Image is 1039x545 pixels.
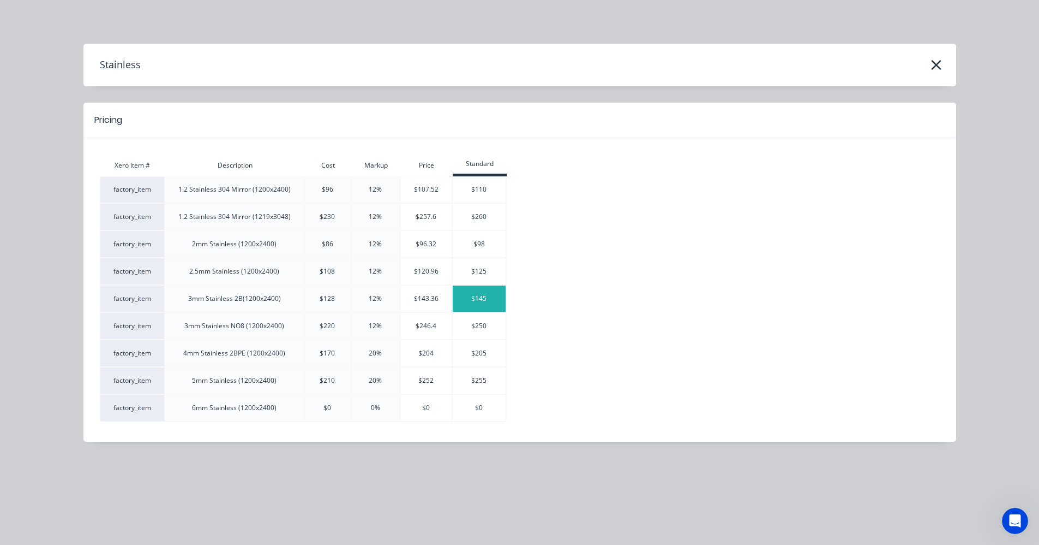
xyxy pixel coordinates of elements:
div: $0 [305,403,350,413]
div: Markup [351,161,401,170]
div: 12% [351,212,400,222]
div: $125 [453,266,506,276]
div: 3mm Stainless NO8 (1200x2400) [165,321,304,331]
div: 12% [351,239,400,249]
div: 12% [351,321,400,331]
div: $98 [453,239,506,249]
div: 1.2 Stainless 304 Mirror (1219x3048) [165,212,304,222]
div: Price [401,161,453,170]
div: $96.32 [401,239,452,249]
div: $110 [453,185,506,194]
div: 3mm Stainless 2B(1200x2400) [165,294,304,304]
h4: Stainless [83,55,141,75]
div: $170 [305,348,350,358]
div: $128 [305,294,350,304]
div: 20% [351,348,400,358]
div: factory_item [100,266,164,276]
div: 5mm Stainless (1200x2400) [165,376,304,386]
div: $96 [305,185,350,194]
div: factory_item [100,212,164,222]
div: Pricing [94,114,122,127]
div: $86 [305,239,350,249]
div: $0 [453,403,506,413]
div: 12% [351,294,400,304]
div: factory_item [100,376,164,386]
div: 1.2 Stainless 304 Mirror (1200x2400) [165,185,304,194]
button: go back [7,4,28,25]
div: $210 [305,376,350,386]
div: factory_item [100,294,164,304]
div: 12% [351,266,400,276]
div: factory_item [100,321,164,331]
div: $250 [453,321,506,331]
div: Description [165,161,305,170]
div: $205 [453,348,506,358]
div: Xero Item # [100,161,165,170]
div: $255 [453,376,506,386]
div: 2.5mm Stainless (1200x2400) [165,266,304,276]
div: $120.96 [401,266,452,276]
div: Close [191,5,211,25]
div: 20% [351,376,400,386]
div: $107.52 [401,185,452,194]
div: $230 [305,212,350,222]
div: $108 [305,266,350,276]
div: $0 [401,403,452,413]
div: factory_item [100,185,164,194]
div: $257.6 [401,212,452,222]
div: Standard [453,159,507,169]
iframe: Intercom live chat [1002,508,1028,534]
div: $143.36 [401,294,452,304]
div: factory_item [100,403,164,413]
div: $246.4 [401,321,452,331]
div: $145 [453,294,506,304]
div: 6mm Stainless (1200x2400) [165,403,304,413]
div: factory_item [100,348,164,358]
div: 12% [351,185,400,194]
div: 0% [351,403,400,413]
div: factory_item [100,239,164,249]
div: $204 [401,348,452,358]
div: Cost [305,161,351,170]
div: $260 [453,212,506,222]
div: 4mm Stainless 2BPE (1200x2400) [165,348,304,358]
div: 2mm Stainless (1200x2400) [165,239,304,249]
div: $252 [401,376,452,386]
div: $220 [305,321,350,331]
